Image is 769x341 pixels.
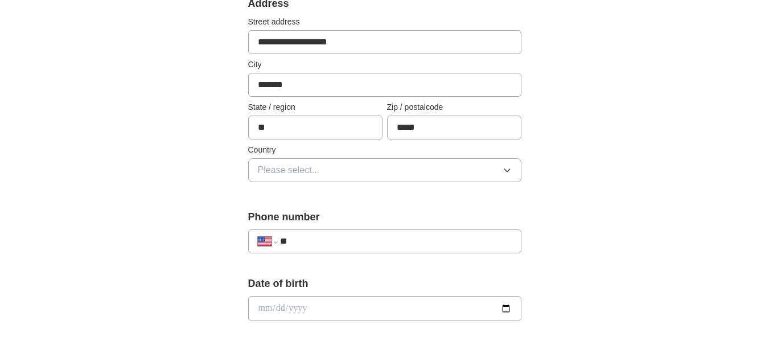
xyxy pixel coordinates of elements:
label: Phone number [248,209,521,225]
label: Country [248,144,521,156]
label: Street address [248,16,521,28]
span: Please select... [258,163,320,177]
label: Date of birth [248,276,521,291]
label: Zip / postalcode [387,101,521,113]
label: City [248,59,521,71]
button: Please select... [248,158,521,182]
label: State / region [248,101,383,113]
